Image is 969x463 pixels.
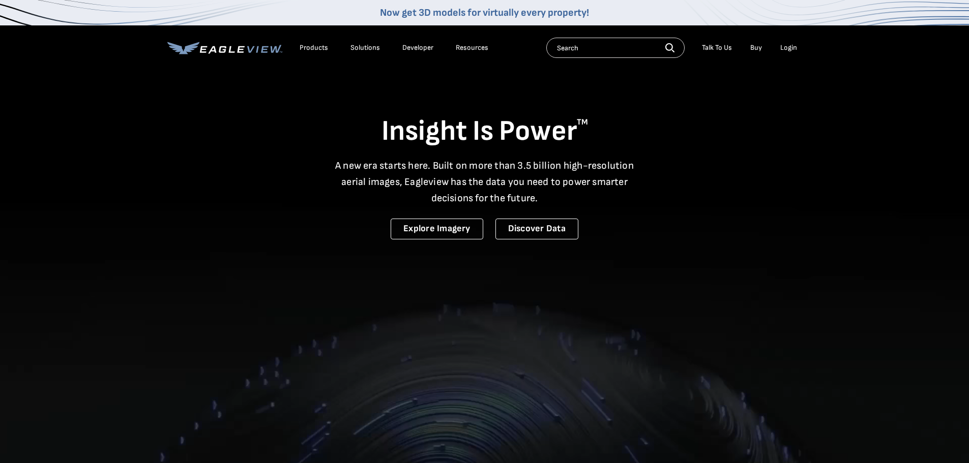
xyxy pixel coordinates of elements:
div: Products [300,43,328,52]
input: Search [546,38,685,58]
h1: Insight Is Power [167,114,802,149]
div: Talk To Us [702,43,732,52]
a: Buy [750,43,762,52]
a: Now get 3D models for virtually every property! [380,7,589,19]
a: Developer [402,43,433,52]
a: Discover Data [495,219,578,239]
div: Resources [456,43,488,52]
sup: TM [577,117,588,127]
p: A new era starts here. Built on more than 3.5 billion high-resolution aerial images, Eagleview ha... [329,158,640,206]
a: Explore Imagery [391,219,483,239]
div: Login [780,43,797,52]
div: Solutions [350,43,380,52]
